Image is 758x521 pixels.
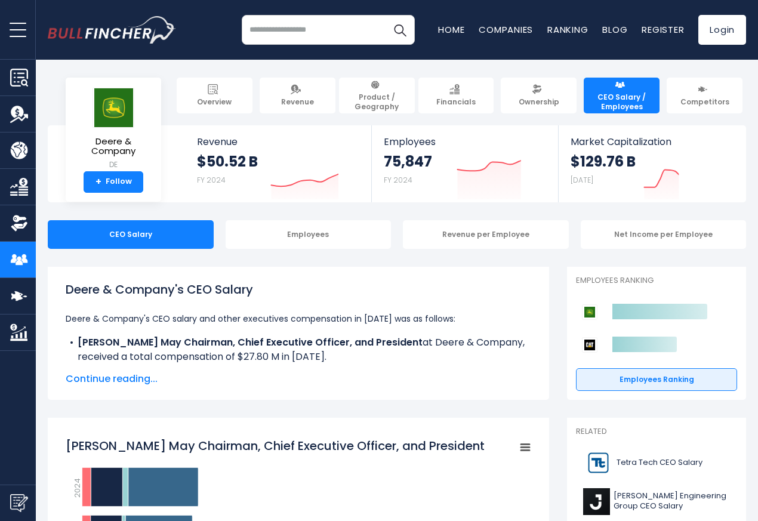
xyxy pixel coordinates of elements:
a: Financials [418,78,494,113]
a: Register [642,23,684,36]
span: Overview [197,97,232,107]
strong: 75,847 [384,152,432,171]
a: Blog [602,23,627,36]
a: [PERSON_NAME] Engineering Group CEO Salary [576,485,737,518]
a: Go to homepage [48,16,176,44]
img: J logo [583,488,610,515]
a: Competitors [667,78,742,113]
span: Revenue [281,97,314,107]
img: Ownership [10,214,28,232]
a: Home [438,23,464,36]
span: Ownership [519,97,559,107]
div: CEO Salary [48,220,214,249]
p: Deere & Company's CEO salary and other executives compensation in [DATE] was as follows: [66,312,531,326]
img: Deere & Company competitors logo [582,304,597,320]
p: Employees Ranking [576,276,737,286]
img: bullfincher logo [48,16,176,44]
div: Revenue per Employee [403,220,569,249]
p: Related [576,427,737,437]
img: TTEK logo [583,449,613,476]
a: Employees 75,847 FY 2024 [372,125,557,202]
a: +Follow [84,171,143,193]
strong: + [95,177,101,187]
span: Employees [384,136,546,147]
a: Employees Ranking [576,368,737,391]
a: Market Capitalization $129.76 B [DATE] [559,125,745,202]
small: FY 2024 [197,175,226,185]
a: Companies [479,23,533,36]
a: Overview [177,78,252,113]
strong: $129.76 B [571,152,636,171]
span: Market Capitalization [571,136,733,147]
img: Caterpillar competitors logo [582,337,597,353]
a: CEO Salary / Employees [584,78,660,113]
a: Deere & Company DE [75,87,152,171]
span: Product / Geography [344,93,409,111]
span: Continue reading... [66,372,531,386]
li: at Deere & Company, received a total compensation of $27.80 M in [DATE]. [66,335,531,364]
span: Revenue [197,136,360,147]
span: Tetra Tech CEO Salary [617,458,702,468]
a: Login [698,15,746,45]
span: Competitors [680,97,729,107]
tspan: [PERSON_NAME] May Chairman, Chief Executive Officer, and President [66,437,485,454]
h1: Deere & Company's CEO Salary [66,280,531,298]
a: Tetra Tech CEO Salary [576,446,737,479]
a: Product / Geography [339,78,415,113]
small: DE [75,159,152,170]
strong: $50.52 B [197,152,258,171]
span: [PERSON_NAME] Engineering Group CEO Salary [614,491,730,511]
a: Ownership [501,78,577,113]
a: Revenue [260,78,335,113]
button: Search [385,15,415,45]
a: Revenue $50.52 B FY 2024 [185,125,372,202]
text: 2024 [72,478,83,498]
div: Net Income per Employee [581,220,747,249]
span: Financials [436,97,476,107]
b: [PERSON_NAME] May Chairman, Chief Executive Officer, and President [78,335,423,349]
small: [DATE] [571,175,593,185]
a: Ranking [547,23,588,36]
span: CEO Salary / Employees [589,93,654,111]
small: FY 2024 [384,175,412,185]
span: Deere & Company [75,137,152,156]
div: Employees [226,220,392,249]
